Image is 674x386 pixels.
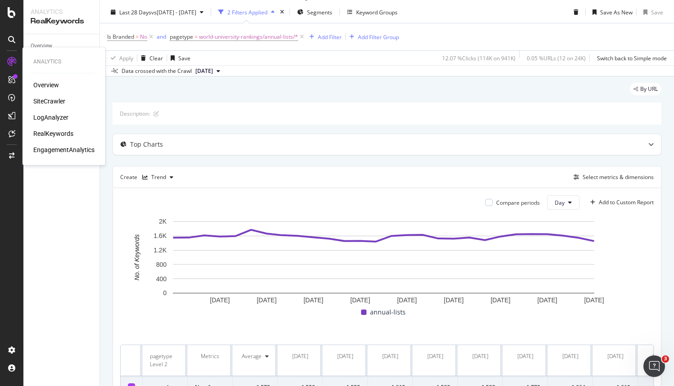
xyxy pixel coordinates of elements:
[119,54,133,62] div: Apply
[278,8,286,17] div: times
[137,51,163,65] button: Clear
[119,9,151,16] span: Last 28 Days
[107,5,207,19] button: Last 28 Daysvs[DATE] - [DATE]
[31,7,92,16] div: Analytics
[651,9,663,16] div: Save
[33,145,95,154] a: EngagementAnalytics
[107,33,134,40] span: Is Branded
[350,296,370,304] text: [DATE]
[555,199,565,206] span: Day
[157,33,166,40] div: and
[33,113,68,122] a: LogAnalyzer
[227,9,267,16] div: 2 Filters Applied
[643,355,665,377] iframe: Intercom live chat
[154,247,167,254] text: 1.2K
[167,51,190,65] button: Save
[210,296,230,304] text: [DATE]
[151,9,196,16] span: vs [DATE] - [DATE]
[150,352,180,368] div: pagetype Level 2
[215,5,278,19] button: 2 Filters Applied
[130,140,163,149] div: Top Charts
[140,31,147,43] span: No
[382,352,398,360] div: [DATE]
[517,352,534,360] div: [DATE]
[107,51,133,65] button: Apply
[589,5,633,19] button: Save As New
[607,352,624,360] div: [DATE]
[31,41,52,51] div: Overview
[170,33,193,40] span: pagetype
[358,33,399,41] div: Add Filter Group
[33,81,59,90] a: Overview
[151,175,166,180] div: Trend
[195,67,213,75] span: 2025 Aug. 1st
[292,352,308,360] div: [DATE]
[195,33,198,40] span: =
[136,33,139,40] span: =
[120,110,150,117] div: Description:
[652,352,669,360] div: [DATE]
[491,296,511,304] text: [DATE]
[496,199,540,206] div: Compare periods
[444,296,464,304] text: [DATE]
[597,54,667,62] div: Switch back to Simple mode
[159,218,167,225] text: 2K
[337,352,353,360] div: [DATE]
[630,83,661,95] div: legacy label
[257,296,276,304] text: [DATE]
[570,172,654,183] button: Select metrics & dimensions
[318,33,342,41] div: Add Filter
[370,307,406,318] span: annual-lists
[195,352,225,360] div: Metrics
[538,296,557,304] text: [DATE]
[120,170,177,184] div: Create
[306,31,342,42] button: Add Filter
[156,275,167,283] text: 400
[547,195,579,210] button: Day
[156,261,167,268] text: 800
[178,54,190,62] div: Save
[599,200,654,205] div: Add to Custom Report
[640,5,663,19] button: Save
[33,58,95,66] div: Analytics
[149,54,163,62] div: Clear
[294,5,336,19] button: Segments
[122,67,192,75] div: Data crossed with the Crawl
[346,31,399,42] button: Add Filter Group
[583,173,654,181] div: Select metrics & dimensions
[640,86,658,92] span: By URL
[31,16,92,27] div: RealKeywords
[133,234,140,281] text: No. of Keywords
[157,32,166,41] button: and
[154,233,167,240] text: 1.6K
[527,54,586,62] div: 0.05 % URLs ( 12 on 24K )
[303,296,323,304] text: [DATE]
[307,9,332,16] span: Segments
[199,31,298,43] span: world-university-rankings/annual-lists/*
[356,9,398,16] div: Keyword Groups
[33,97,65,106] a: SiteCrawler
[192,66,224,76] button: [DATE]
[584,296,604,304] text: [DATE]
[33,129,73,138] a: RealKeywords
[427,352,443,360] div: [DATE]
[139,170,177,184] button: Trend
[344,5,401,19] button: Keyword Groups
[242,352,262,360] div: Average
[472,352,489,360] div: [DATE]
[600,9,633,16] div: Save As New
[120,217,647,307] svg: A chart.
[562,352,579,360] div: [DATE]
[397,296,417,304] text: [DATE]
[587,195,654,210] button: Add to Custom Report
[442,54,516,62] div: 12.07 % Clicks ( 114K on 941K )
[163,290,167,297] text: 0
[593,51,667,65] button: Switch back to Simple mode
[31,41,93,51] a: Overview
